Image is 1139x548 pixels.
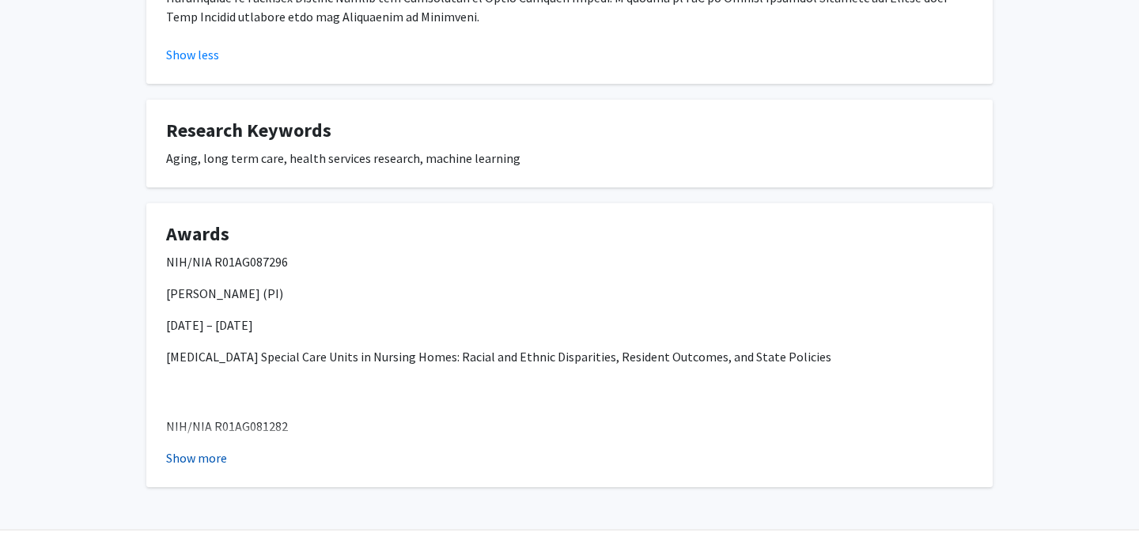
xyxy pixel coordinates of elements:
[166,45,219,64] button: Show less
[166,284,973,303] p: [PERSON_NAME] (PI)
[166,149,973,168] div: Aging, long term care, health services research, machine learning
[166,316,973,334] p: [DATE] – [DATE]
[166,448,227,467] button: Show more
[166,347,973,366] p: [MEDICAL_DATA] Special Care Units in Nursing Homes: Racial and Ethnic Disparities, Resident Outco...
[166,119,973,142] h4: Research Keywords
[166,252,973,271] p: NIH/NIA R01AG087296
[12,477,67,536] iframe: Chat
[166,417,973,436] p: NIH/NIA R01AG081282
[166,223,973,246] h4: Awards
